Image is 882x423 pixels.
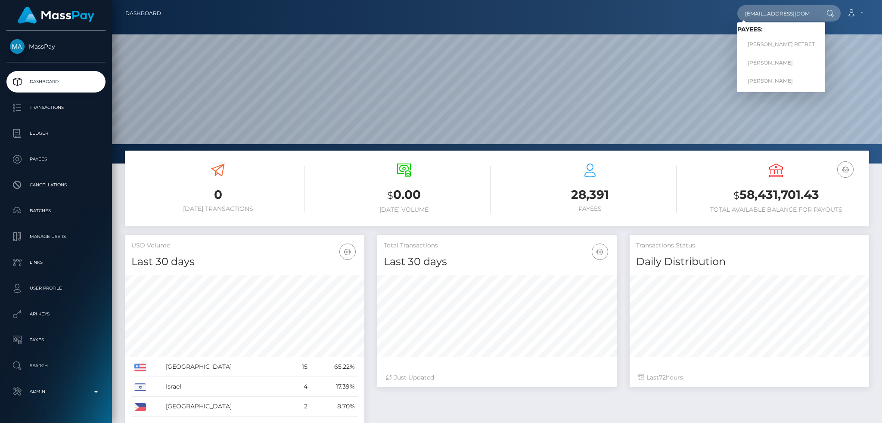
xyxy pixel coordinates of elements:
[6,71,106,93] a: Dashboard
[6,381,106,402] a: Admin
[384,254,610,269] h4: Last 30 days
[6,303,106,325] a: API Keys
[6,278,106,299] a: User Profile
[125,4,161,22] a: Dashboard
[6,226,106,247] a: Manage Users
[386,373,608,382] div: Just Updated
[10,385,102,398] p: Admin
[290,397,311,417] td: 2
[6,200,106,222] a: Batches
[737,5,818,22] input: Search...
[10,308,102,321] p: API Keys
[10,179,102,191] p: Cancellations
[6,252,106,273] a: Links
[503,205,677,213] h6: Payees
[290,357,311,377] td: 15
[6,329,106,351] a: Taxes
[737,73,825,89] a: [PERSON_NAME]
[387,189,393,201] small: $
[163,397,290,417] td: [GEOGRAPHIC_DATA]
[18,7,94,24] img: MassPay Logo
[659,374,666,381] span: 72
[311,397,358,417] td: 8.70%
[636,241,863,250] h5: Transactions Status
[134,364,146,371] img: US.png
[10,230,102,243] p: Manage Users
[737,55,825,71] a: [PERSON_NAME]
[10,127,102,140] p: Ledger
[131,186,304,203] h3: 0
[737,37,825,52] a: [PERSON_NAME] RETRET
[10,153,102,166] p: Payees
[10,101,102,114] p: Transactions
[290,377,311,397] td: 4
[503,186,677,203] h3: 28,391
[10,204,102,217] p: Batches
[134,383,146,391] img: IL.png
[131,205,304,213] h6: [DATE] Transactions
[636,254,863,269] h4: Daily Distribution
[737,26,825,33] h6: Payees:
[733,189,739,201] small: $
[317,186,491,204] h3: 0.00
[311,357,358,377] td: 65.22%
[6,123,106,144] a: Ledger
[131,254,358,269] h4: Last 30 days
[10,75,102,88] p: Dashboard
[163,357,290,377] td: [GEOGRAPHIC_DATA]
[10,282,102,295] p: User Profile
[163,377,290,397] td: Israel
[311,377,358,397] td: 17.39%
[317,206,491,213] h6: [DATE] Volume
[10,39,25,54] img: MassPay
[6,355,106,377] a: Search
[689,206,863,213] h6: Total Available Balance for Payouts
[6,174,106,196] a: Cancellations
[131,241,358,250] h5: USD Volume
[638,373,860,382] div: Last hours
[6,97,106,118] a: Transactions
[689,186,863,204] h3: 58,431,701.43
[134,403,146,411] img: PH.png
[384,241,610,250] h5: Total Transactions
[10,333,102,346] p: Taxes
[6,148,106,170] a: Payees
[10,359,102,372] p: Search
[6,43,106,50] span: MassPay
[10,256,102,269] p: Links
